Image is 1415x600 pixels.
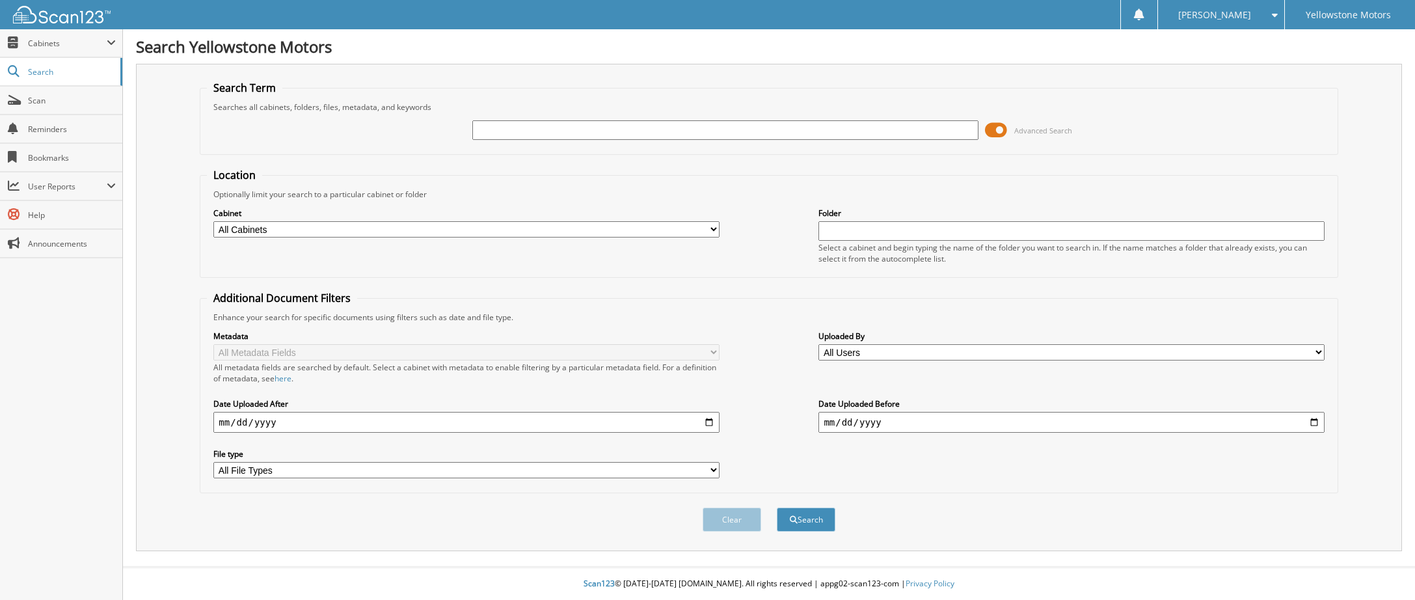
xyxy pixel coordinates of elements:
input: end [818,412,1324,433]
label: Uploaded By [818,331,1324,342]
span: Search [28,66,114,77]
input: start [213,412,719,433]
label: Date Uploaded Before [818,398,1324,409]
label: Cabinet [213,208,719,219]
legend: Search Term [207,81,282,95]
span: Scan [28,95,116,106]
div: Searches all cabinets, folders, files, metadata, and keywords [207,102,1330,113]
a: here [275,373,291,384]
label: Date Uploaded After [213,398,719,409]
span: Help [28,210,116,221]
span: Yellowstone Motors [1306,11,1391,19]
label: Folder [818,208,1324,219]
h1: Search Yellowstone Motors [136,36,1402,57]
span: Scan123 [584,578,615,589]
legend: Location [207,168,262,182]
div: © [DATE]-[DATE] [DOMAIN_NAME]. All rights reserved | appg02-scan123-com | [123,568,1415,600]
a: Privacy Policy [906,578,954,589]
button: Clear [703,508,761,532]
img: scan123-logo-white.svg [13,6,111,23]
span: Bookmarks [28,152,116,163]
div: Select a cabinet and begin typing the name of the folder you want to search in. If the name match... [818,242,1324,264]
div: All metadata fields are searched by default. Select a cabinet with metadata to enable filtering b... [213,362,719,384]
legend: Additional Document Filters [207,291,357,305]
div: Optionally limit your search to a particular cabinet or folder [207,189,1330,200]
span: User Reports [28,181,107,192]
span: Announcements [28,238,116,249]
label: File type [213,448,719,459]
span: Reminders [28,124,116,135]
div: Enhance your search for specific documents using filters such as date and file type. [207,312,1330,323]
span: [PERSON_NAME] [1178,11,1251,19]
span: Cabinets [28,38,107,49]
button: Search [777,508,835,532]
label: Metadata [213,331,719,342]
span: Advanced Search [1014,126,1072,135]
